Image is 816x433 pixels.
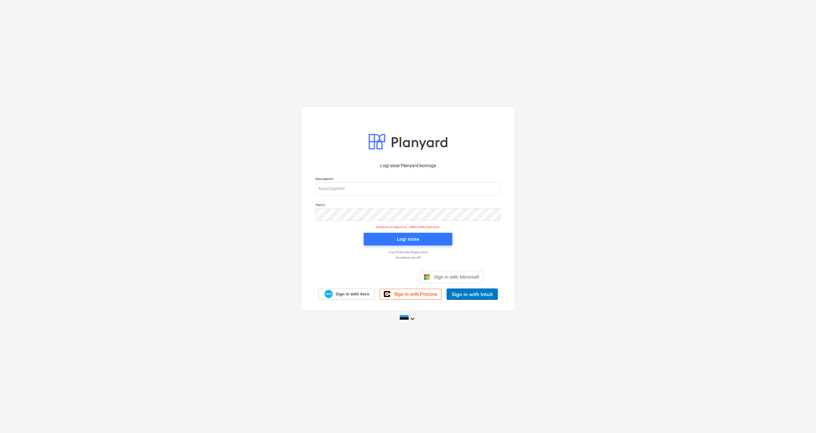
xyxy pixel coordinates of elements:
[394,291,437,297] span: Sign in with Procore
[434,274,479,280] span: Sign in with Microsoft
[364,233,452,245] button: Logi sisse
[316,162,500,169] p: Logi sisse Planyard kontoga
[324,290,333,298] img: Xero logo
[318,288,375,300] a: Sign in with Xero
[316,182,500,195] input: Kasutajanimi
[312,255,504,259] a: Unustasid parooli?
[330,270,418,284] iframe: Sisselogimine Google'i nupu abil
[312,250,504,254] a: Logi ühekordse lingiga sisse
[312,225,504,229] p: Sessioon on aegunud. Jätkamiseks logi sisse.
[380,289,441,300] a: Sign in with Procore
[333,270,414,284] div: Logi sisse Google’i kontoga. Avaneb uuel vahelehel
[336,291,369,297] span: Sign in with Xero
[397,235,419,243] div: Logi sisse
[409,315,416,323] i: keyboard_arrow_down
[316,203,500,208] p: Parool
[316,177,500,182] p: Kasutajanimi
[424,274,430,280] img: Microsoft logo
[784,402,816,433] iframe: Chat Widget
